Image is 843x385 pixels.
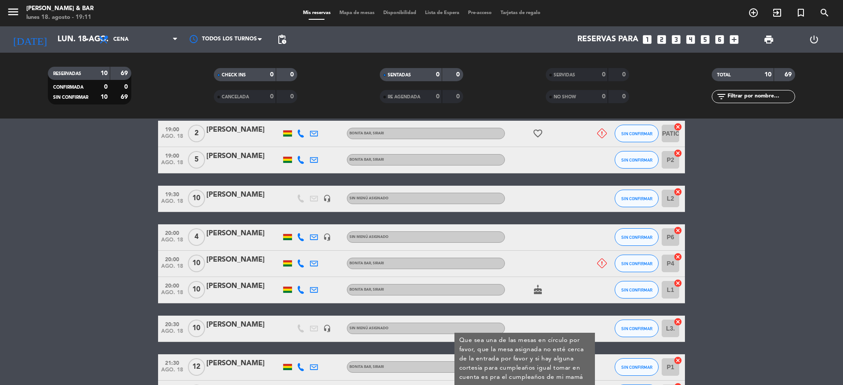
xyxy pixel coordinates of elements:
span: BONITA BAR, SIRARI [349,158,384,162]
i: arrow_drop_down [82,34,92,45]
div: [PERSON_NAME] [206,189,281,201]
button: SIN CONFIRMAR [615,281,659,299]
strong: 69 [121,94,130,100]
span: CHECK INS [222,73,246,77]
i: cancel [674,279,682,288]
span: 10 [188,255,205,272]
span: pending_actions [277,34,287,45]
span: print [764,34,774,45]
span: 19:00 [161,150,183,160]
span: 12 [188,358,205,376]
strong: 0 [270,72,274,78]
div: [PERSON_NAME] & Bar [26,4,94,13]
i: cancel [674,187,682,196]
i: looks_3 [670,34,682,45]
strong: 0 [456,94,461,100]
i: filter_list [716,91,727,102]
span: 10 [188,320,205,337]
span: SIN CONFIRMAR [621,131,652,136]
button: SIN CONFIRMAR [615,190,659,207]
button: SIN CONFIRMAR [615,151,659,169]
strong: 0 [436,94,440,100]
span: BONITA BAR, SIRARI [349,132,384,135]
strong: 0 [622,94,627,100]
span: SIN CONFIRMAR [53,95,88,100]
span: 10 [188,281,205,299]
span: CANCELADA [222,95,249,99]
span: 2 [188,125,205,142]
span: SIN CONFIRMAR [621,235,652,240]
button: SIN CONFIRMAR [615,255,659,272]
strong: 0 [270,94,274,100]
span: 5 [188,151,205,169]
span: Sin menú asignado [349,197,389,200]
span: RE AGENDADA [388,95,420,99]
div: [PERSON_NAME] [206,228,281,239]
i: turned_in_not [796,7,806,18]
i: favorite_border [533,128,543,139]
span: 10 [188,190,205,207]
span: ago. 18 [161,237,183,247]
span: CONFIRMADA [53,85,83,90]
span: BONITA BAR, SIRARI [349,365,384,369]
span: ago. 18 [161,367,183,377]
span: ago. 18 [161,160,183,170]
span: Pre-acceso [464,11,496,15]
i: looks_5 [699,34,711,45]
span: 21:30 [161,357,183,367]
strong: 0 [602,94,605,100]
i: [DATE] [7,30,53,49]
div: LOG OUT [791,26,836,53]
span: 20:00 [161,280,183,290]
i: cancel [674,149,682,158]
strong: 0 [124,84,130,90]
span: NO SHOW [554,95,576,99]
i: cancel [674,226,682,235]
i: cancel [674,122,682,131]
strong: 0 [602,72,605,78]
span: ago. 18 [161,328,183,338]
strong: 10 [101,70,108,76]
div: [PERSON_NAME] [206,281,281,292]
strong: 10 [101,94,108,100]
span: Lista de Espera [421,11,464,15]
i: looks_two [656,34,667,45]
span: ago. 18 [161,263,183,273]
i: headset_mic [323,194,331,202]
i: search [819,7,830,18]
i: power_settings_new [809,34,819,45]
div: [PERSON_NAME] [206,151,281,162]
span: Mapa de mesas [335,11,379,15]
div: [PERSON_NAME] [206,319,281,331]
span: 19:00 [161,124,183,134]
span: Cena [113,36,129,43]
strong: 0 [436,72,440,78]
i: add_box [728,34,740,45]
span: 20:30 [161,319,183,329]
i: looks_4 [685,34,696,45]
span: SENTADAS [388,73,411,77]
span: 19:30 [161,189,183,199]
div: [PERSON_NAME] [206,124,281,136]
i: looks_6 [714,34,725,45]
span: SIN CONFIRMAR [621,288,652,292]
i: cancel [674,356,682,365]
i: headset_mic [323,233,331,241]
span: 4 [188,228,205,246]
div: Que sea una de las mesas en círculo por favor, que la mesa asignada no esté cerca de la entrada p... [459,336,591,382]
i: cancel [674,252,682,261]
span: SIN CONFIRMAR [621,158,652,162]
strong: 69 [785,72,793,78]
strong: 0 [104,84,108,90]
span: SERVIDAS [554,73,575,77]
span: SIN CONFIRMAR [621,261,652,266]
span: 20:00 [161,254,183,264]
strong: 69 [121,70,130,76]
strong: 0 [290,72,295,78]
span: Disponibilidad [379,11,421,15]
span: SIN CONFIRMAR [621,196,652,201]
strong: 0 [622,72,627,78]
span: ago. 18 [161,133,183,144]
button: SIN CONFIRMAR [615,228,659,246]
div: [PERSON_NAME] [206,254,281,266]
